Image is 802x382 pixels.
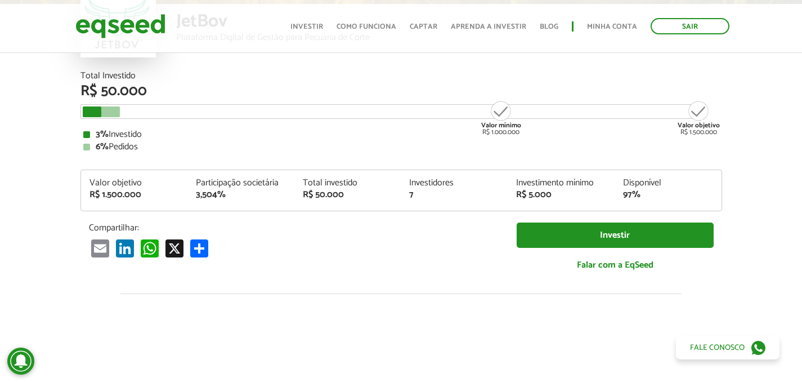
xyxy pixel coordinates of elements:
div: Participação societária [196,179,286,188]
div: Investido [83,130,719,139]
div: R$ 50.000 [80,84,722,99]
strong: 6% [96,139,109,154]
a: Como funciona [337,23,396,30]
a: Sair [651,18,729,34]
p: Compartilhar: [89,223,500,233]
a: Investir [290,23,323,30]
a: Captar [410,23,437,30]
div: R$ 1.000.000 [480,100,522,136]
a: Minha conta [587,23,637,30]
a: Fale conosco [676,336,779,359]
strong: Valor mínimo [481,120,521,131]
div: Pedidos [83,143,719,152]
div: Valor objetivo [89,179,180,188]
div: Investimento mínimo [516,179,606,188]
div: Investidores [409,179,499,188]
div: 97% [623,190,713,199]
a: Compartilhar [188,239,210,257]
div: R$ 5.000 [516,190,606,199]
div: Total investido [303,179,393,188]
div: 7 [409,190,499,199]
a: LinkedIn [114,239,136,257]
a: Email [89,239,111,257]
div: R$ 50.000 [303,190,393,199]
img: EqSeed [75,11,165,41]
div: Total Investido [80,72,722,81]
a: Falar com a EqSeed [517,254,714,277]
div: R$ 1.500.000 [89,190,180,199]
a: Blog [540,23,558,30]
a: X [163,239,186,257]
div: 3,504% [196,190,286,199]
a: Investir [517,223,714,248]
strong: Valor objetivo [678,120,720,131]
strong: 3% [96,127,109,142]
div: Disponível [623,179,713,188]
a: Aprenda a investir [451,23,526,30]
div: R$ 1.500.000 [678,100,720,136]
a: WhatsApp [138,239,161,257]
